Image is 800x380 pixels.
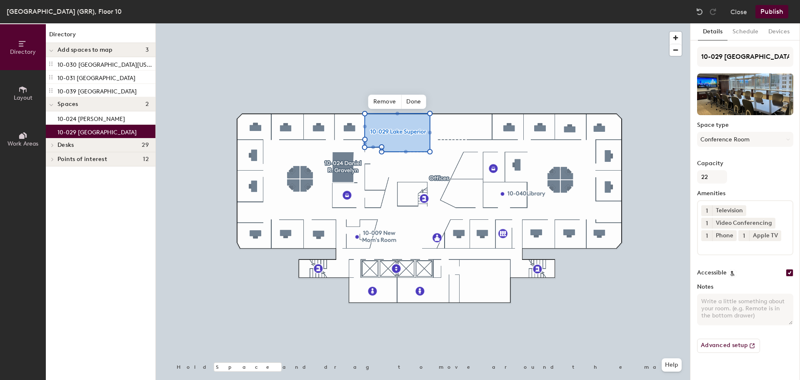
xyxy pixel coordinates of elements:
[142,142,149,148] span: 29
[14,94,32,101] span: Layout
[368,95,402,109] span: Remove
[755,5,788,18] button: Publish
[697,73,793,115] img: The space named 10-029 Lake Superior
[701,230,712,241] button: 1
[57,126,137,136] p: 10-029 [GEOGRAPHIC_DATA]
[57,47,113,53] span: Add spaces to map
[57,113,125,123] p: 10-024 [PERSON_NAME]
[697,190,793,197] label: Amenities
[712,230,737,241] div: Phone
[749,230,781,241] div: Apple TV
[57,142,74,148] span: Desks
[712,218,775,229] div: Video Conferencing
[697,122,793,128] label: Space type
[712,205,746,216] div: Television
[57,86,137,95] p: 10-039 [GEOGRAPHIC_DATA]
[57,156,107,163] span: Points of interest
[727,23,763,40] button: Schedule
[46,30,155,43] h1: Directory
[701,218,712,229] button: 1
[697,160,793,167] label: Capacity
[57,59,154,68] p: 10-030 [GEOGRAPHIC_DATA][US_STATE]
[706,219,708,228] span: 1
[662,358,682,372] button: Help
[7,140,38,147] span: Work Areas
[7,6,122,17] div: [GEOGRAPHIC_DATA] (GRR), Floor 10
[698,23,727,40] button: Details
[695,8,704,16] img: Undo
[10,48,36,55] span: Directory
[738,230,749,241] button: 1
[145,47,149,53] span: 3
[697,339,760,353] button: Advanced setup
[145,101,149,108] span: 2
[697,132,793,147] button: Conference Room
[706,232,708,240] span: 1
[763,23,795,40] button: Devices
[57,101,78,108] span: Spaces
[706,206,708,215] span: 1
[743,232,745,240] span: 1
[709,8,717,16] img: Redo
[697,284,793,290] label: Notes
[730,5,747,18] button: Close
[143,156,149,163] span: 12
[401,95,426,109] span: Done
[701,205,712,216] button: 1
[57,72,135,82] p: 10-031 [GEOGRAPHIC_DATA]
[697,269,727,276] label: Accessible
